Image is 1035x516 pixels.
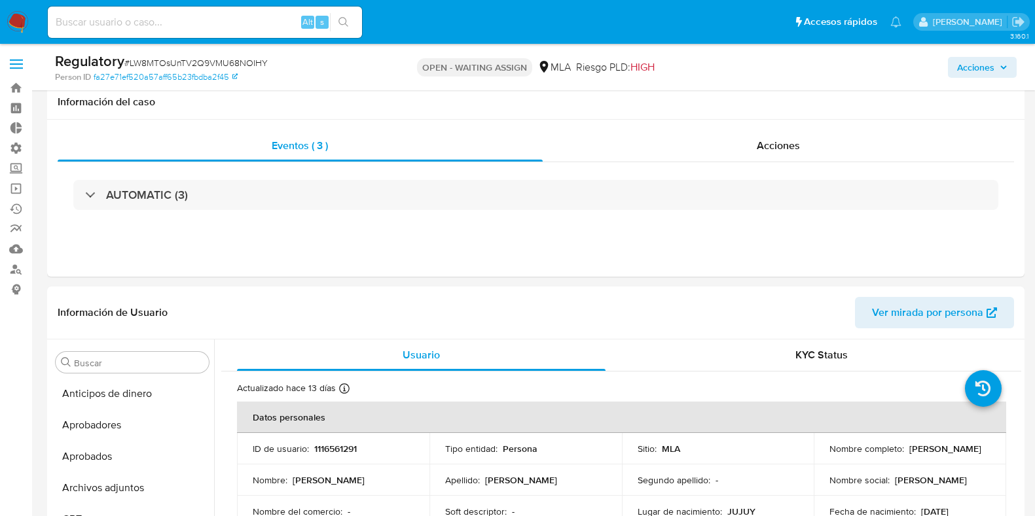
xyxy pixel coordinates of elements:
[890,16,901,27] a: Notificaciones
[253,474,287,486] p: Nombre :
[74,357,204,369] input: Buscar
[50,409,214,441] button: Aprobadores
[124,56,268,69] span: # LW8MTOsUnTV2Q9VMU68NOIHY
[630,60,655,75] span: HIGH
[445,474,480,486] p: Apellido :
[503,443,537,455] p: Persona
[795,347,848,362] span: KYC Status
[58,306,168,319] h1: Información de Usuario
[638,443,657,455] p: Sitio :
[933,16,1007,28] p: manuela.mafut@mercadolibre.com
[94,71,238,83] a: fa27e71ef520a57aff65b23fbdba2f45
[872,297,983,328] span: Ver mirada por persona
[73,180,998,210] div: AUTOMATIC (3)
[576,60,655,75] span: Riesgo PLD:
[403,347,440,362] span: Usuario
[237,402,1006,433] th: Datos personales
[50,472,214,504] button: Archivos adjuntos
[50,441,214,472] button: Aprobados
[804,15,877,29] span: Accesos rápidos
[757,138,800,153] span: Acciones
[314,443,357,455] p: 1116561291
[330,13,357,31] button: search-icon
[855,297,1014,328] button: Ver mirada por persona
[829,474,890,486] p: Nombre social :
[293,474,365,486] p: [PERSON_NAME]
[106,188,188,202] h3: AUTOMATIC (3)
[253,443,309,455] p: ID de usuario :
[48,14,362,31] input: Buscar usuario o caso...
[58,95,1014,109] h1: Información del caso
[909,443,981,455] p: [PERSON_NAME]
[272,138,328,153] span: Eventos ( 3 )
[957,57,994,78] span: Acciones
[537,60,571,75] div: MLA
[638,474,710,486] p: Segundo apellido :
[948,57,1017,78] button: Acciones
[55,71,91,83] b: Person ID
[55,50,124,71] b: Regulatory
[662,443,680,455] p: MLA
[50,378,214,409] button: Anticipos de dinero
[1011,15,1025,29] a: Salir
[829,443,904,455] p: Nombre completo :
[320,16,324,28] span: s
[895,474,967,486] p: [PERSON_NAME]
[61,357,71,368] button: Buscar
[445,443,498,455] p: Tipo entidad :
[302,16,313,28] span: Alt
[237,382,336,394] p: Actualizado hace 13 días
[417,58,532,77] p: OPEN - WAITING ASSIGN
[485,474,557,486] p: [PERSON_NAME]
[716,474,718,486] p: -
